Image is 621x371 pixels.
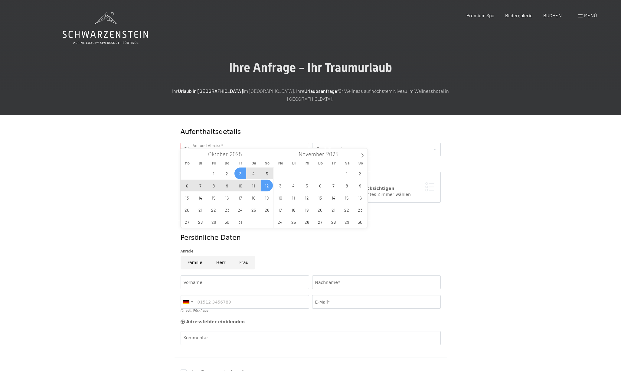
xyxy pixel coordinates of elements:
span: Oktober [208,151,228,157]
span: Fr [234,161,247,165]
label: für evtl. Rückfragen [181,309,211,312]
div: Persönliche Daten [181,233,441,242]
input: 01512 3456789 [181,295,309,309]
span: November 19, 2025 [301,204,313,216]
span: Oktober 10, 2025 [234,180,246,191]
input: Year [228,151,248,158]
span: November 2, 2025 [354,168,366,179]
span: November 14, 2025 [328,192,339,203]
span: November 26, 2025 [301,216,313,228]
span: November 5, 2025 [301,180,313,191]
a: Bildergalerie [505,12,533,18]
span: November 7, 2025 [328,180,339,191]
div: Germany (Deutschland): +49 [181,295,195,308]
span: Mo [181,161,194,165]
span: November 29, 2025 [341,216,353,228]
span: November 12, 2025 [301,192,313,203]
span: November 1, 2025 [341,168,353,179]
div: Aufenthaltsdetails [181,127,397,137]
span: November 18, 2025 [288,204,299,216]
span: So [354,161,367,165]
span: Oktober 20, 2025 [181,204,193,216]
span: Ihre Anfrage - Ihr Traumurlaub [229,60,392,75]
span: Oktober 21, 2025 [194,204,206,216]
span: November 30, 2025 [354,216,366,228]
div: Ich möchte ein bestimmtes Zimmer wählen [319,192,434,198]
span: November 22, 2025 [341,204,353,216]
span: Oktober 9, 2025 [221,180,233,191]
span: Sa [247,161,260,165]
span: So [260,161,274,165]
span: November [299,151,324,157]
span: November 16, 2025 [354,192,366,203]
span: November 17, 2025 [274,204,286,216]
input: Year [324,151,344,158]
span: Oktober 29, 2025 [208,216,220,228]
span: Oktober 7, 2025 [194,180,206,191]
span: November 25, 2025 [288,216,299,228]
span: Oktober 16, 2025 [221,192,233,203]
span: Di [194,161,207,165]
span: Oktober 12, 2025 [261,180,273,191]
span: Oktober 13, 2025 [181,192,193,203]
span: Mi [207,161,221,165]
span: November 11, 2025 [288,192,299,203]
span: Oktober 22, 2025 [208,204,220,216]
span: Oktober 17, 2025 [234,192,246,203]
span: November 28, 2025 [328,216,339,228]
span: November 8, 2025 [341,180,353,191]
span: Oktober 15, 2025 [208,192,220,203]
span: Do [314,161,327,165]
span: Oktober 1, 2025 [208,168,220,179]
div: Zimmerwunsch berücksichtigen [319,186,434,192]
span: November 10, 2025 [274,192,286,203]
p: Ihr im [GEOGRAPHIC_DATA]. Ihre für Wellness auf höchstem Niveau im Wellnesshotel in [GEOGRAPHIC_D... [159,87,462,103]
span: Oktober 19, 2025 [261,192,273,203]
span: Oktober 8, 2025 [208,180,220,191]
span: Mo [274,161,287,165]
span: Oktober 30, 2025 [221,216,233,228]
span: Oktober 24, 2025 [234,204,246,216]
span: November 23, 2025 [354,204,366,216]
span: Adressfelder einblenden [186,319,245,324]
span: November 21, 2025 [328,204,339,216]
span: Menü [584,12,597,18]
span: November 9, 2025 [354,180,366,191]
span: November 4, 2025 [288,180,299,191]
span: Oktober 23, 2025 [221,204,233,216]
span: November 24, 2025 [274,216,286,228]
span: Fr [327,161,341,165]
span: Oktober 25, 2025 [248,204,260,216]
strong: Urlaub in [GEOGRAPHIC_DATA] [178,88,243,94]
strong: Urlaubsanfrage [304,88,337,94]
span: Do [221,161,234,165]
span: Oktober 28, 2025 [194,216,206,228]
div: Anrede [181,248,441,254]
span: November 27, 2025 [314,216,326,228]
span: Oktober 18, 2025 [248,192,260,203]
span: Mi [301,161,314,165]
a: Premium Spa [466,12,494,18]
span: Oktober 14, 2025 [194,192,206,203]
span: Oktober 6, 2025 [181,180,193,191]
span: November 15, 2025 [341,192,353,203]
span: Oktober 26, 2025 [261,204,273,216]
span: November 6, 2025 [314,180,326,191]
span: Oktober 27, 2025 [181,216,193,228]
span: Oktober 2, 2025 [221,168,233,179]
span: Oktober 31, 2025 [234,216,246,228]
span: November 20, 2025 [314,204,326,216]
span: Oktober 11, 2025 [248,180,260,191]
span: November 3, 2025 [274,180,286,191]
span: Di [287,161,301,165]
span: Sa [341,161,354,165]
span: Oktober 4, 2025 [248,168,260,179]
a: BUCHEN [543,12,562,18]
span: Oktober 5, 2025 [261,168,273,179]
span: November 13, 2025 [314,192,326,203]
